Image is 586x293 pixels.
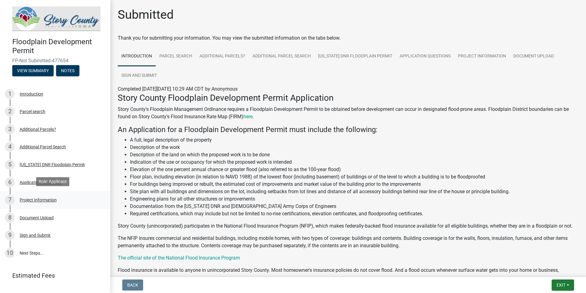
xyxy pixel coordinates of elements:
[249,47,314,66] a: Additional Parcel Search
[5,89,15,99] div: 1
[552,279,574,291] button: Exit
[130,188,579,195] li: Site plan with all buildings and dimensions on the lot, including setbacks from lot lines and dis...
[118,267,579,281] p: Flood insurance is available to anyone in unincorporated Story County. Most homeowner's insurance...
[20,92,43,96] div: Introduction
[20,233,51,237] div: Sign and Submit
[12,6,101,31] img: Story County, Iowa
[5,248,15,258] div: 10
[118,86,238,92] span: Completed [DATE][DATE] 10:29 AM CDT by Anonymous
[5,124,15,134] div: 3
[20,198,57,202] div: Project Information
[130,144,579,151] li: Description of the work
[243,114,253,119] a: here
[130,166,579,173] li: Elevation of the one percent annual chance or greater flood (also referred to as the 100-year flood)
[56,68,79,73] wm-modal-confirm: Notes
[20,162,85,167] div: [US_STATE] DNR Floodplain Permit
[118,93,579,103] h3: Story County Floodplain Development Permit Application
[130,203,579,210] li: Documentation from the [US_STATE] DNR and [DEMOGRAPHIC_DATA] Army Corps of Engineers
[118,106,579,120] p: Story County's Floodplain Management Ordinance requires a Floodplain Development Permit to be obt...
[5,178,15,187] div: 6
[130,181,579,188] li: For buildings being improved or rebuilt, the estimated cost of improvements and market value of t...
[12,37,105,55] h4: Floodplain Development Permit
[118,125,579,134] h4: An Application for a Floodplain Development Permit must include the following:
[20,145,66,149] div: Additional Parcel Search
[130,195,579,203] li: Engineering plans for all other structures or improvements
[5,269,101,282] a: Estimated Fees
[5,230,15,240] div: 9
[12,58,98,64] span: FP-Not Submitted-477654
[118,235,579,249] p: The NFIP insures commercial and residential buildings, including mobile homes, with two types of ...
[56,65,79,76] button: Notes
[5,107,15,116] div: 2
[12,68,54,73] wm-modal-confirm: Summary
[557,283,565,287] span: Exit
[20,180,61,185] div: Application Questions
[118,66,161,86] a: Sign and Submit
[130,158,579,166] li: Indication of the use or occupancy for which the proposed work is intended
[118,255,240,261] a: The official site of the National Flood Insurance Program
[130,210,579,217] li: Required certifications, which may include but not be limited to no-rise certifications, elevatio...
[130,136,579,144] li: A full, legal description of the property
[5,160,15,170] div: 5
[510,47,557,66] a: Document Upload
[20,216,54,220] div: Document Upload
[454,47,510,66] a: Project Information
[118,222,579,230] p: Story County (unincorporated) participates in the National Flood Insurance Program (NFIP), which ...
[20,109,45,114] div: Parcel search
[118,7,174,22] h1: Submitted
[196,47,249,66] a: Additional Parcels?
[130,173,579,181] li: Floor plan, including elevation (in relation to NAVD 1988) of the lowest floor (including basemen...
[122,279,143,291] button: Back
[5,142,15,152] div: 4
[156,47,196,66] a: Parcel search
[12,65,54,76] button: View Summary
[118,34,579,42] div: Thank you for submitting your information. You may view the submitted information on the tabs below.
[20,127,56,131] div: Additional Parcels?
[396,47,454,66] a: Application Questions
[314,47,396,66] a: [US_STATE] DNR Floodplain Permit
[5,195,15,205] div: 7
[36,177,69,186] div: Role: Applicant
[127,283,138,287] span: Back
[118,47,156,66] a: Introduction
[5,213,15,223] div: 8
[130,151,579,158] li: Description of the land on which the proposed work is to be done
